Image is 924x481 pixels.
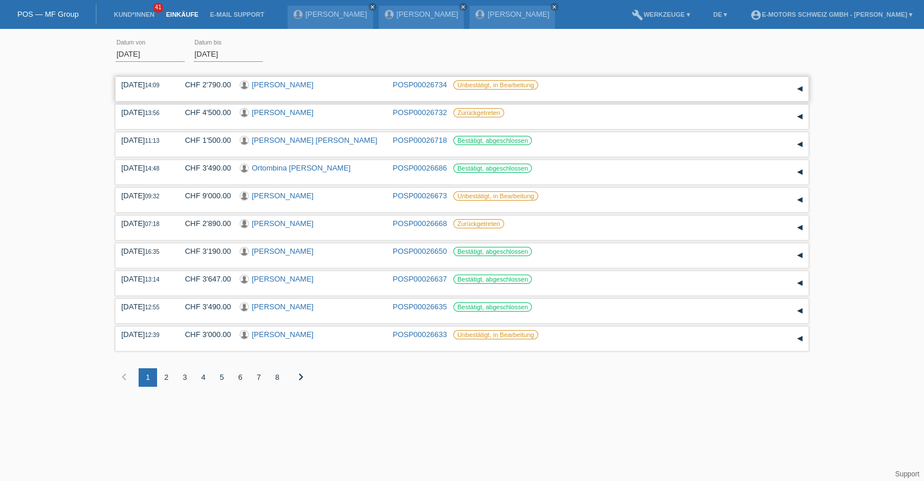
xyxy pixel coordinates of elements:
[176,219,231,228] div: CHF 2'890.00
[121,80,167,89] div: [DATE]
[791,219,808,236] div: auf-/zuklappen
[157,368,176,387] div: 2
[393,330,447,339] a: POSP00026633
[194,368,213,387] div: 4
[460,4,466,10] i: close
[393,136,447,145] a: POSP00026718
[121,136,167,145] div: [DATE]
[791,164,808,181] div: auf-/zuklappen
[252,80,314,89] a: [PERSON_NAME]
[176,330,231,339] div: CHF 3'000.00
[453,108,504,117] label: Zurückgetreten
[453,80,538,90] label: Unbestätigt, in Bearbeitung
[393,219,447,228] a: POSP00026668
[139,368,157,387] div: 1
[453,330,538,339] label: Unbestätigt, in Bearbeitung
[121,108,167,117] div: [DATE]
[160,11,204,18] a: Einkäufe
[145,138,159,144] span: 11:13
[550,3,558,11] a: close
[459,3,467,11] a: close
[791,330,808,347] div: auf-/zuklappen
[176,302,231,311] div: CHF 3'490.00
[552,4,557,10] i: close
[252,219,314,228] a: [PERSON_NAME]
[176,80,231,89] div: CHF 2'790.00
[252,136,377,145] a: [PERSON_NAME] [PERSON_NAME]
[791,191,808,209] div: auf-/zuklappen
[153,3,163,13] span: 41
[895,470,919,478] a: Support
[121,330,167,339] div: [DATE]
[252,330,314,339] a: [PERSON_NAME]
[108,11,160,18] a: Kund*innen
[294,370,308,384] i: chevron_right
[176,275,231,283] div: CHF 3'647.00
[252,164,351,172] a: Ortombina [PERSON_NAME]
[393,191,447,200] a: POSP00026673
[393,164,447,172] a: POSP00026686
[176,191,231,200] div: CHF 9'000.00
[121,191,167,200] div: [DATE]
[176,164,231,172] div: CHF 3'490.00
[204,11,270,18] a: E-Mail Support
[487,10,549,18] a: [PERSON_NAME]
[393,108,447,117] a: POSP00026732
[145,165,159,172] span: 14:48
[453,275,532,284] label: Bestätigt, abgeschlossen
[145,332,159,338] span: 12:39
[791,108,808,125] div: auf-/zuklappen
[145,276,159,283] span: 13:14
[370,4,375,10] i: close
[252,302,314,311] a: [PERSON_NAME]
[176,247,231,256] div: CHF 3'190.00
[121,275,167,283] div: [DATE]
[393,302,447,311] a: POSP00026635
[145,221,159,227] span: 07:18
[176,136,231,145] div: CHF 1'500.00
[121,247,167,256] div: [DATE]
[368,3,377,11] a: close
[121,302,167,311] div: [DATE]
[268,368,286,387] div: 8
[145,304,159,310] span: 12:55
[305,10,367,18] a: [PERSON_NAME]
[791,136,808,153] div: auf-/zuklappen
[252,108,314,117] a: [PERSON_NAME]
[453,247,532,256] label: Bestätigt, abgeschlossen
[453,136,532,145] label: Bestätigt, abgeschlossen
[176,368,194,387] div: 3
[17,10,79,18] a: POS — MF Group
[121,164,167,172] div: [DATE]
[145,193,159,199] span: 09:32
[453,191,538,201] label: Unbestätigt, in Bearbeitung
[145,82,159,88] span: 14:09
[453,302,532,312] label: Bestätigt, abgeschlossen
[121,219,167,228] div: [DATE]
[750,9,762,21] i: account_circle
[632,9,643,21] i: build
[453,164,532,173] label: Bestätigt, abgeschlossen
[393,247,447,256] a: POSP00026650
[249,368,268,387] div: 7
[791,275,808,292] div: auf-/zuklappen
[176,108,231,117] div: CHF 4'500.00
[252,275,314,283] a: [PERSON_NAME]
[791,80,808,98] div: auf-/zuklappen
[213,368,231,387] div: 5
[117,370,131,384] i: chevron_left
[145,249,159,255] span: 16:35
[252,247,314,256] a: [PERSON_NAME]
[397,10,459,18] a: [PERSON_NAME]
[626,11,696,18] a: buildWerkzeuge ▾
[707,11,733,18] a: DE ▾
[252,191,314,200] a: [PERSON_NAME]
[393,275,447,283] a: POSP00026637
[791,247,808,264] div: auf-/zuklappen
[393,80,447,89] a: POSP00026734
[744,11,918,18] a: account_circleE-Motors Schweiz GmbH - [PERSON_NAME] ▾
[453,219,504,228] label: Zurückgetreten
[231,368,249,387] div: 6
[145,110,159,116] span: 13:56
[791,302,808,320] div: auf-/zuklappen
